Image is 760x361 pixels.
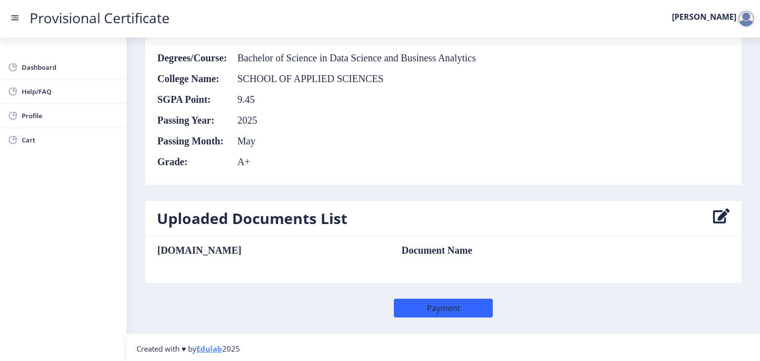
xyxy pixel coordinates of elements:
a: Edulab [196,344,222,354]
td: Bachelor of Science in Data Science and Business Analytics [228,52,476,63]
th: College Name: [157,73,228,84]
span: Created with ♥ by 2025 [137,344,240,354]
span: Cart [22,134,119,146]
span: Profile [22,110,119,122]
td: Document Name [392,245,616,256]
h3: Uploaded Documents List [157,209,347,228]
span: Help/FAQ [22,86,119,97]
td: 2025 [228,115,476,126]
th: Passing Year: [157,115,228,126]
button: Payment [394,299,493,317]
td: SCHOOL OF APPLIED SCIENCES [228,73,476,84]
td: A+ [228,156,476,167]
td: 9.45 [228,94,476,105]
label: [PERSON_NAME] [672,13,736,21]
th: Passing Month: [157,135,228,146]
a: Provisional Certificate [20,13,180,23]
th: Degrees/Course: [157,52,228,63]
td: May [228,135,476,146]
span: Dashboard [22,61,119,73]
th: Grade: [157,156,228,167]
th: [DOMAIN_NAME] [157,245,392,256]
th: SGPA Point: [157,94,228,105]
